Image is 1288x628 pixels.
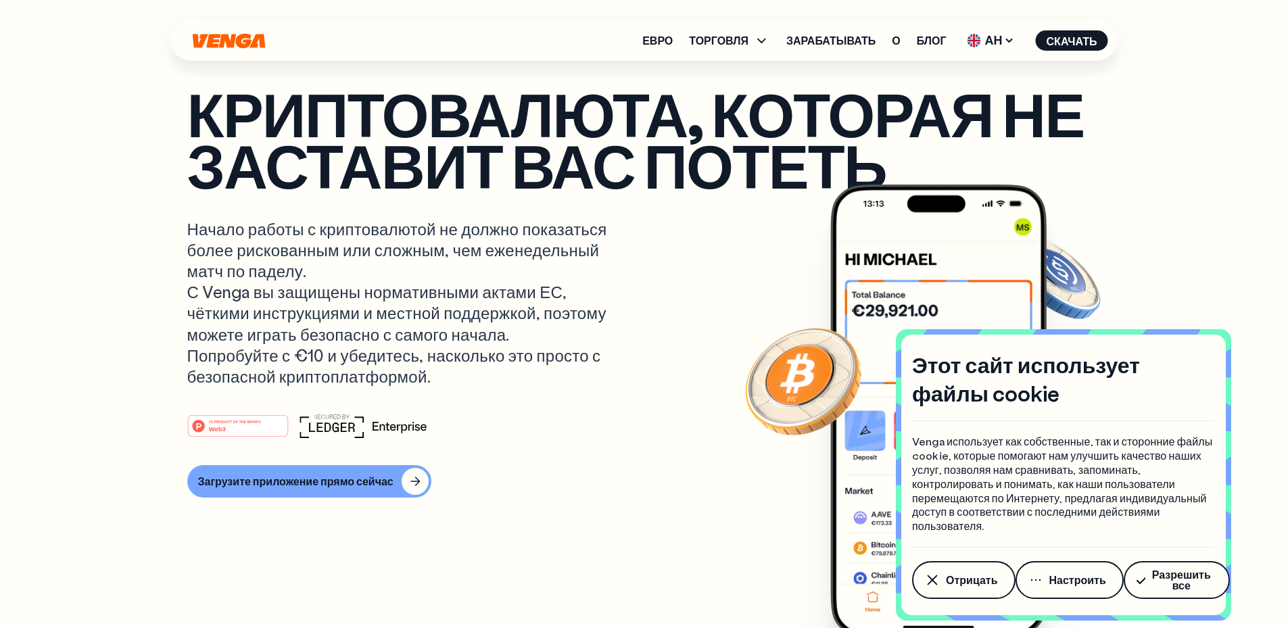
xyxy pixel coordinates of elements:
font: Криптовалюта, которая не заставит вас потеть [187,74,1084,205]
font: Скачать [1047,34,1097,48]
font: Зарабатывать [786,33,876,47]
button: Отрицать [912,561,1016,599]
a: Блог [917,35,947,46]
font: Venga использует как собственные, так и сторонние файлы cookie, которые помогают нам улучшить кач... [912,434,1212,533]
span: ТОРГОВЛЯ [689,32,770,49]
font: С Venga вы защищены нормативными актами ЕС, чёткими инструкциями и местной поддержкой, поэтому мо... [187,281,606,344]
span: АН [963,30,1020,51]
button: Настроить [1016,561,1124,599]
font: О [892,33,900,47]
img: флаг-uk [968,34,981,47]
svg: Дом [191,33,267,49]
a: О [892,35,900,46]
a: #1 PRODUCT OF THE MONTHWeb3 [187,422,289,440]
a: Евро [642,35,673,46]
font: Загрузите приложение прямо сейчас [198,474,393,488]
font: Начало работы с криптовалютой не должно показаться более рискованным или сложным, чем еженедельны... [187,218,607,281]
tspan: #1 PRODUCT OF THE MONTH [209,420,260,424]
font: Блог [917,33,947,47]
button: Загрузите приложение прямо сейчас [187,465,431,498]
font: Настроить [1049,573,1106,587]
tspan: Web3 [208,425,225,433]
a: Загрузите приложение прямо сейчас [187,465,1101,498]
a: Зарабатывать [786,35,876,46]
font: Попробуйте с €10 и убедитесь, насколько это просто с безопасной криптоплатформой. [187,345,601,387]
button: Скачать [1036,30,1108,51]
font: Отрицать [946,573,998,587]
font: Евро [642,33,673,47]
font: АН [985,32,1003,48]
font: Этот сайт использует файлы cookie [912,351,1140,407]
button: Разрешить все [1124,561,1230,599]
font: Разрешить все [1152,567,1211,592]
img: Биткойн [742,320,864,441]
img: монета USDC [1006,228,1103,326]
font: ТОРГОВЛЯ [689,33,748,47]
